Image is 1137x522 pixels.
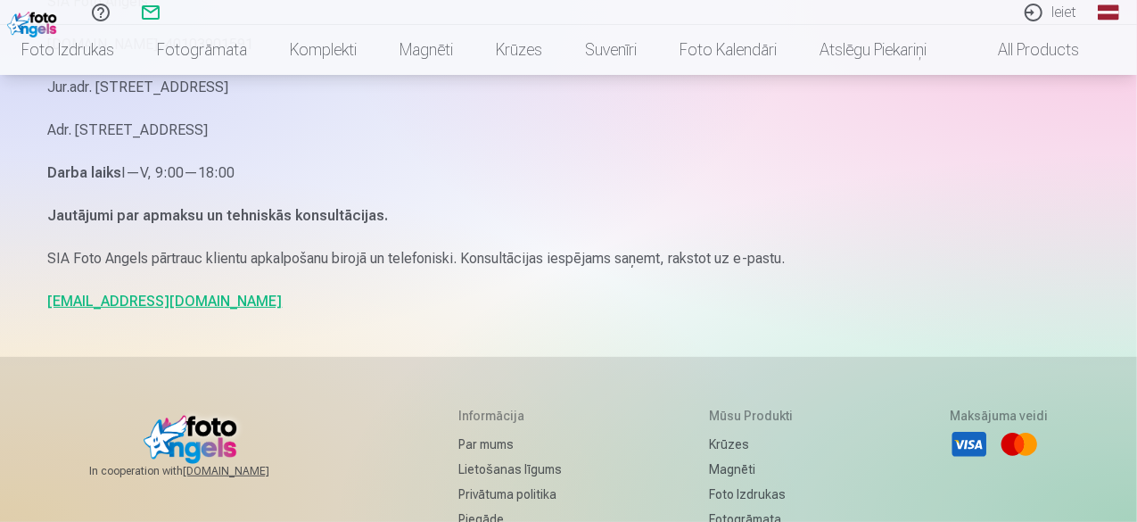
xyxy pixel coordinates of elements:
p: SIA Foto Angels pārtrauc klientu apkalpošanu birojā un telefoniski. Konsultācijas iespējams saņem... [48,246,1090,271]
h5: Maksājuma veidi [950,407,1048,425]
p: Jur.adr. [STREET_ADDRESS] [48,75,1090,100]
strong: Jautājumi par apmaksu un tehniskās konsultācijas. [48,207,389,224]
strong: Darba laiks [48,164,122,181]
span: In cooperation with [89,464,312,478]
h5: Informācija [459,407,563,425]
a: [DOMAIN_NAME] [183,464,312,478]
a: Privātuma politika [459,482,563,507]
a: Suvenīri [564,25,658,75]
p: I—V, 9:00—18:00 [48,161,1090,186]
a: Krūzes [709,432,803,457]
a: Par mums [459,432,563,457]
p: Adr. [STREET_ADDRESS] [48,118,1090,143]
a: Foto kalendāri [658,25,798,75]
li: Visa [950,425,989,464]
a: Foto izdrukas [709,482,803,507]
a: [EMAIL_ADDRESS][DOMAIN_NAME] [48,293,283,310]
a: Atslēgu piekariņi [798,25,948,75]
li: Mastercard [1000,425,1039,464]
a: Magnēti [709,457,803,482]
a: Krūzes [474,25,564,75]
a: Lietošanas līgums [459,457,563,482]
a: Magnēti [378,25,474,75]
a: Fotogrāmata [136,25,268,75]
a: All products [948,25,1100,75]
h5: Mūsu produkti [709,407,803,425]
img: /fa1 [7,7,62,37]
a: Komplekti [268,25,378,75]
